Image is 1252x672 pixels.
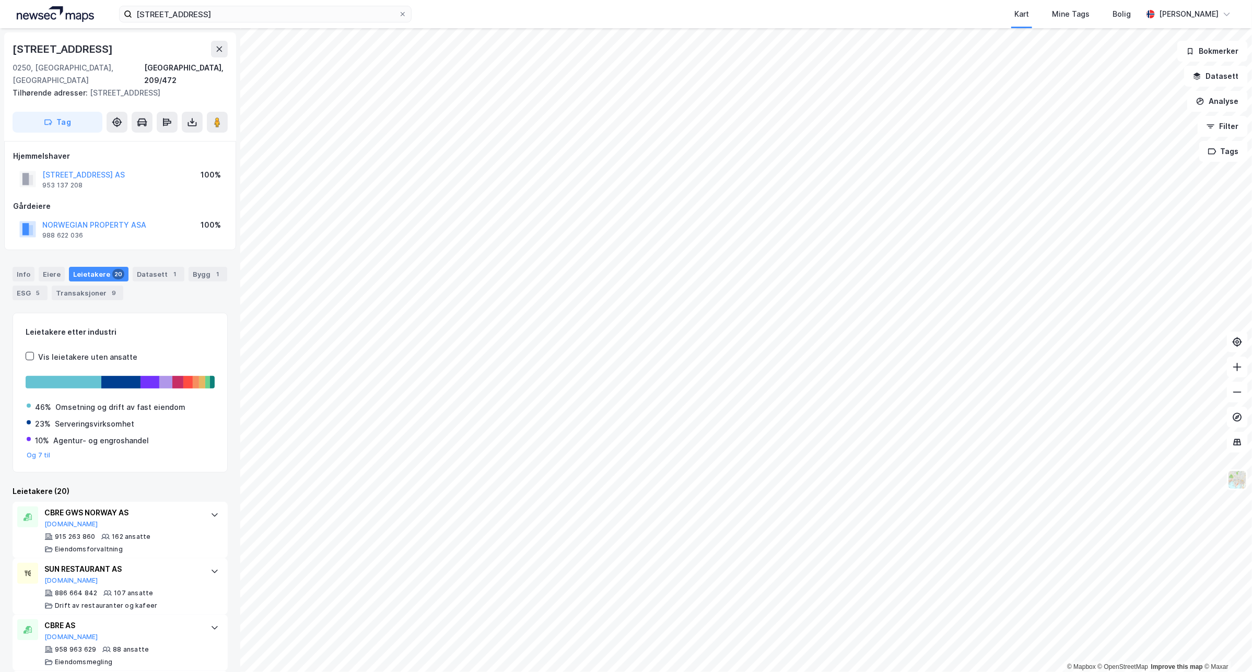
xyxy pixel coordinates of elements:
[201,169,221,181] div: 100%
[55,602,157,610] div: Drift av restauranter og kafeer
[44,619,200,632] div: CBRE AS
[189,267,227,281] div: Bygg
[1014,8,1029,20] div: Kart
[44,520,98,528] button: [DOMAIN_NAME]
[1198,116,1248,137] button: Filter
[13,267,34,281] div: Info
[133,267,184,281] div: Datasett
[1052,8,1090,20] div: Mine Tags
[13,485,228,498] div: Leietakere (20)
[1067,663,1096,670] a: Mapbox
[13,62,144,87] div: 0250, [GEOGRAPHIC_DATA], [GEOGRAPHIC_DATA]
[55,418,134,430] div: Serveringsvirksomhet
[1227,470,1247,490] img: Z
[52,286,123,300] div: Transaksjoner
[109,288,119,298] div: 9
[1199,141,1248,162] button: Tags
[13,150,227,162] div: Hjemmelshaver
[1098,663,1149,670] a: OpenStreetMap
[213,269,223,279] div: 1
[13,87,219,99] div: [STREET_ADDRESS]
[69,267,128,281] div: Leietakere
[35,434,49,447] div: 10%
[42,231,83,240] div: 988 622 036
[44,576,98,585] button: [DOMAIN_NAME]
[55,533,95,541] div: 915 263 860
[35,418,51,430] div: 23%
[113,645,149,654] div: 88 ansatte
[1151,663,1203,670] a: Improve this map
[13,200,227,213] div: Gårdeiere
[170,269,180,279] div: 1
[1200,622,1252,672] div: Kontrollprogram for chat
[44,563,200,575] div: SUN RESTAURANT AS
[42,181,83,190] div: 953 137 208
[201,219,221,231] div: 100%
[55,401,185,414] div: Omsetning og drift av fast eiendom
[53,434,149,447] div: Agentur- og engroshandel
[132,6,399,22] input: Søk på adresse, matrikkel, gårdeiere, leietakere eller personer
[13,88,90,97] span: Tilhørende adresser:
[55,589,97,597] div: 886 664 842
[1200,622,1252,672] iframe: Chat Widget
[114,589,153,597] div: 107 ansatte
[55,645,96,654] div: 958 963 629
[35,401,51,414] div: 46%
[38,351,137,363] div: Vis leietakere uten ansatte
[144,62,228,87] div: [GEOGRAPHIC_DATA], 209/472
[13,112,102,133] button: Tag
[13,286,48,300] div: ESG
[112,269,124,279] div: 20
[1159,8,1219,20] div: [PERSON_NAME]
[17,6,94,22] img: logo.a4113a55bc3d86da70a041830d287a7e.svg
[26,326,215,338] div: Leietakere etter industri
[1187,91,1248,112] button: Analyse
[112,533,150,541] div: 162 ansatte
[44,633,98,641] button: [DOMAIN_NAME]
[1177,41,1248,62] button: Bokmerker
[33,288,43,298] div: 5
[55,658,112,666] div: Eiendomsmegling
[1113,8,1131,20] div: Bolig
[27,451,51,459] button: Og 7 til
[44,506,200,519] div: CBRE GWS NORWAY AS
[13,41,115,57] div: [STREET_ADDRESS]
[55,545,123,553] div: Eiendomsforvaltning
[1184,66,1248,87] button: Datasett
[39,267,65,281] div: Eiere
